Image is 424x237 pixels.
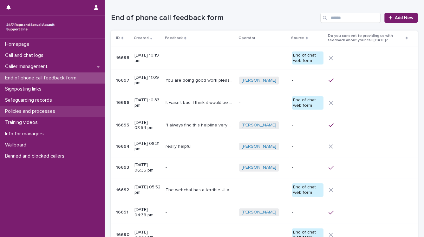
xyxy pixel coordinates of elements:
p: - [239,55,287,61]
p: [DATE] 04:38 pm [134,207,160,218]
p: Operator [238,35,255,42]
span: Add New [395,16,414,20]
tr: 1669516695 [DATE] 08:54 pm"I always find this helpline very helpful. There is never any pressure ... [111,115,418,136]
p: 16695 [116,121,130,128]
a: [PERSON_NAME] [242,78,276,83]
p: ID [116,35,120,42]
p: Feedback [165,35,183,42]
p: - [292,210,323,215]
p: - [166,54,168,61]
p: Caller management [3,64,53,70]
tr: 1669116691 [DATE] 04:38 pm-- [PERSON_NAME] - [111,202,418,223]
p: "I always find this helpline very helpful. There is never any pressure to talk about thing i don'... [166,121,235,128]
p: 16691 [116,208,130,215]
p: Source [291,35,304,42]
p: Banned and blocked callers [3,153,69,159]
div: End of chat web form [292,183,323,197]
a: [PERSON_NAME] [242,123,276,128]
p: [DATE] 06:35 pm [134,162,160,173]
p: - [292,144,323,149]
p: [DATE] 11:09 pm [134,75,160,86]
p: really helpful [166,143,193,149]
p: [DATE] 08:31 pm [134,141,160,152]
tr: 1669216692 [DATE] 05:52 pmThe webchat has a terrible UI and when I refreshed from bad Internet I ... [111,178,418,202]
tr: 1669416694 [DATE] 08:31 pmreally helpfulreally helpful [PERSON_NAME] - [111,136,418,157]
p: - [239,187,287,193]
div: End of chat web form [292,96,323,110]
p: The webchat has a terrible UI and when I refreshed from bad Internet I lost everything. Bad Website. [166,186,235,193]
p: Info for managers [3,131,49,137]
p: 16698 [116,54,131,61]
p: - [166,208,168,215]
p: Signposting links [3,86,47,92]
p: You are doing good work please keep it up. [166,77,235,83]
p: Do you consent to providing us with feedback about your call [DATE]? [328,32,404,44]
tr: 1669616696 [DATE] 10:33 pmIt wasn't bad. I think it would be nice for the responders to reply mor... [111,91,418,115]
input: Search [320,13,381,23]
p: Training videos [3,119,43,125]
p: 16696 [116,99,131,105]
p: [DATE] 10:19 am [134,53,160,64]
a: [PERSON_NAME] [242,144,276,149]
p: End of phone call feedback form [3,75,82,81]
h1: End of phone call feedback form [111,13,318,23]
tr: 1669316693 [DATE] 06:35 pm-- [PERSON_NAME] - [111,157,418,178]
a: Add New [384,13,418,23]
p: - [292,123,323,128]
p: It wasn't bad. I think it would be nice for the responders to reply more thoroughly... I know the... [166,99,235,105]
tr: 1669716697 [DATE] 11:09 pmYou are doing good work please keep it up.You are doing good work pleas... [111,70,418,91]
p: - [166,164,168,170]
p: [DATE] 05:52 pm [134,185,160,195]
p: Wallboard [3,142,31,148]
tr: 1669816698 [DATE] 10:19 am-- -End of chat web form [111,46,418,70]
p: - [239,100,287,105]
p: Safeguarding records [3,97,57,103]
p: 16693 [116,164,130,170]
p: 16697 [116,77,131,83]
p: - [292,78,323,83]
p: [DATE] 08:54 pm [134,120,160,131]
p: [DATE] 10:33 pm [134,98,160,108]
p: Call and chat logs [3,52,49,58]
p: Homepage [3,41,35,47]
p: Policies and processes [3,108,60,114]
div: End of chat web form [292,51,323,65]
p: - [292,165,323,170]
img: rhQMoQhaT3yELyF149Cw [5,21,56,33]
p: 16694 [116,143,131,149]
p: Created [134,35,149,42]
a: [PERSON_NAME] [242,210,276,215]
a: [PERSON_NAME] [242,165,276,170]
p: 16692 [116,186,130,193]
